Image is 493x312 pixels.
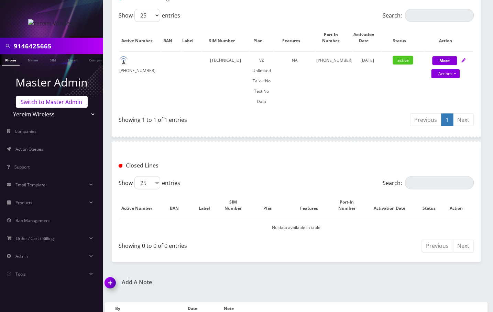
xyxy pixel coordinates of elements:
[250,51,273,110] td: VZ Unlimited Talk + No Text No Data
[24,54,42,65] a: Name
[28,19,75,27] img: Yereim Wireless
[250,25,273,51] th: Plan: activate to sort column ascending
[382,25,424,51] th: Status: activate to sort column ascending
[134,9,160,22] select: Showentries
[441,114,453,126] a: 1
[383,9,474,22] label: Search:
[432,56,457,65] button: More
[353,25,382,51] th: Activation Date: activate to sort column ascending
[119,9,180,22] label: Show entries
[64,54,81,65] a: Email
[405,176,474,189] input: Search:
[14,39,101,53] input: Search in Company
[222,192,252,218] th: SIM Number: activate to sort column ascending
[274,25,316,51] th: Features: activate to sort column ascending
[119,164,122,168] img: Closed Lines
[134,176,160,189] select: Showentries
[119,219,473,236] td: No data available in table
[334,192,366,218] th: Port-In Number: activate to sort column ascending
[119,176,180,189] label: Show entries
[162,25,181,51] th: BAN: activate to sort column ascending
[361,57,374,63] span: [DATE]
[252,192,291,218] th: Plan: activate to sort column ascending
[15,146,43,152] span: Action Queues
[453,240,474,253] a: Next
[46,54,59,65] a: SIM
[15,253,28,259] span: Admin
[316,51,352,110] td: [PHONE_NUMBER]
[431,69,460,78] a: Actions
[422,240,453,253] a: Previous
[182,25,201,51] th: Label: activate to sort column ascending
[15,182,45,188] span: Email Template
[447,192,473,218] th: Action : activate to sort column ascending
[393,56,413,65] span: active
[105,279,291,286] a: Add A Note
[119,239,291,250] div: Showing 0 to 0 of 0 entries
[405,9,474,22] input: Search:
[119,192,161,218] th: Active Number: activate to sort column descending
[15,271,26,277] span: Tools
[292,192,333,218] th: Features: activate to sort column ascending
[14,164,30,170] span: Support
[274,51,316,110] td: NA
[2,54,20,66] a: Phone
[119,56,128,65] img: default.png
[15,218,50,223] span: Ban Management
[383,176,474,189] label: Search:
[119,25,161,51] th: Active Number: activate to sort column ascending
[16,235,54,241] span: Order / Cart / Billing
[368,192,419,218] th: Activation Date: activate to sort column ascending
[410,114,442,126] a: Previous
[119,113,291,124] div: Showing 1 to 1 of 1 entries
[425,25,473,51] th: Action: activate to sort column ascending
[316,25,352,51] th: Port-In Number: activate to sort column ascending
[202,51,250,110] td: [TECHNICAL_ID]
[15,200,32,206] span: Products
[16,96,88,108] a: Switch to Master Admin
[119,162,230,169] h1: Closed Lines
[419,192,446,218] th: Status: activate to sort column ascending
[86,54,109,65] a: Company
[195,192,221,218] th: Label: activate to sort column ascending
[202,25,250,51] th: SIM Number: activate to sort column ascending
[453,114,474,126] a: Next
[15,128,37,134] span: Companies
[119,51,161,110] td: [PHONE_NUMBER]
[162,192,194,218] th: BAN: activate to sort column ascending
